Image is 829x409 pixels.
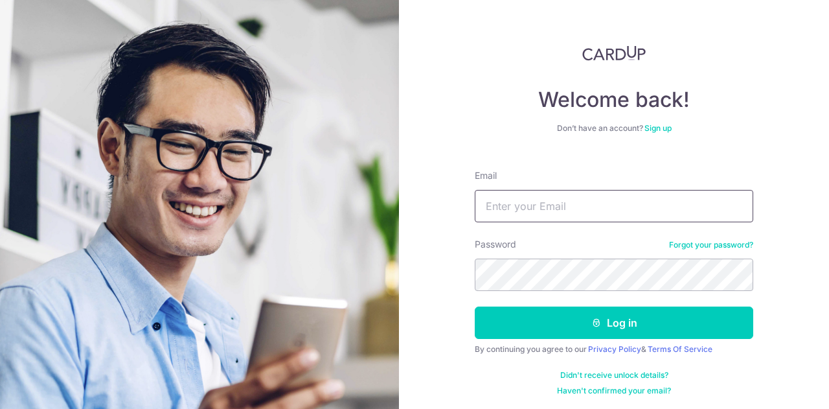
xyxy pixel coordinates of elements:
[475,307,753,339] button: Log in
[588,344,641,354] a: Privacy Policy
[475,344,753,355] div: By continuing you agree to our &
[557,386,671,396] a: Haven't confirmed your email?
[475,238,516,251] label: Password
[644,123,672,133] a: Sign up
[669,240,753,250] a: Forgot your password?
[475,190,753,222] input: Enter your Email
[475,87,753,113] h4: Welcome back!
[560,370,668,380] a: Didn't receive unlock details?
[475,123,753,134] div: Don’t have an account?
[475,169,497,182] label: Email
[648,344,712,354] a: Terms Of Service
[582,45,646,61] img: CardUp Logo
